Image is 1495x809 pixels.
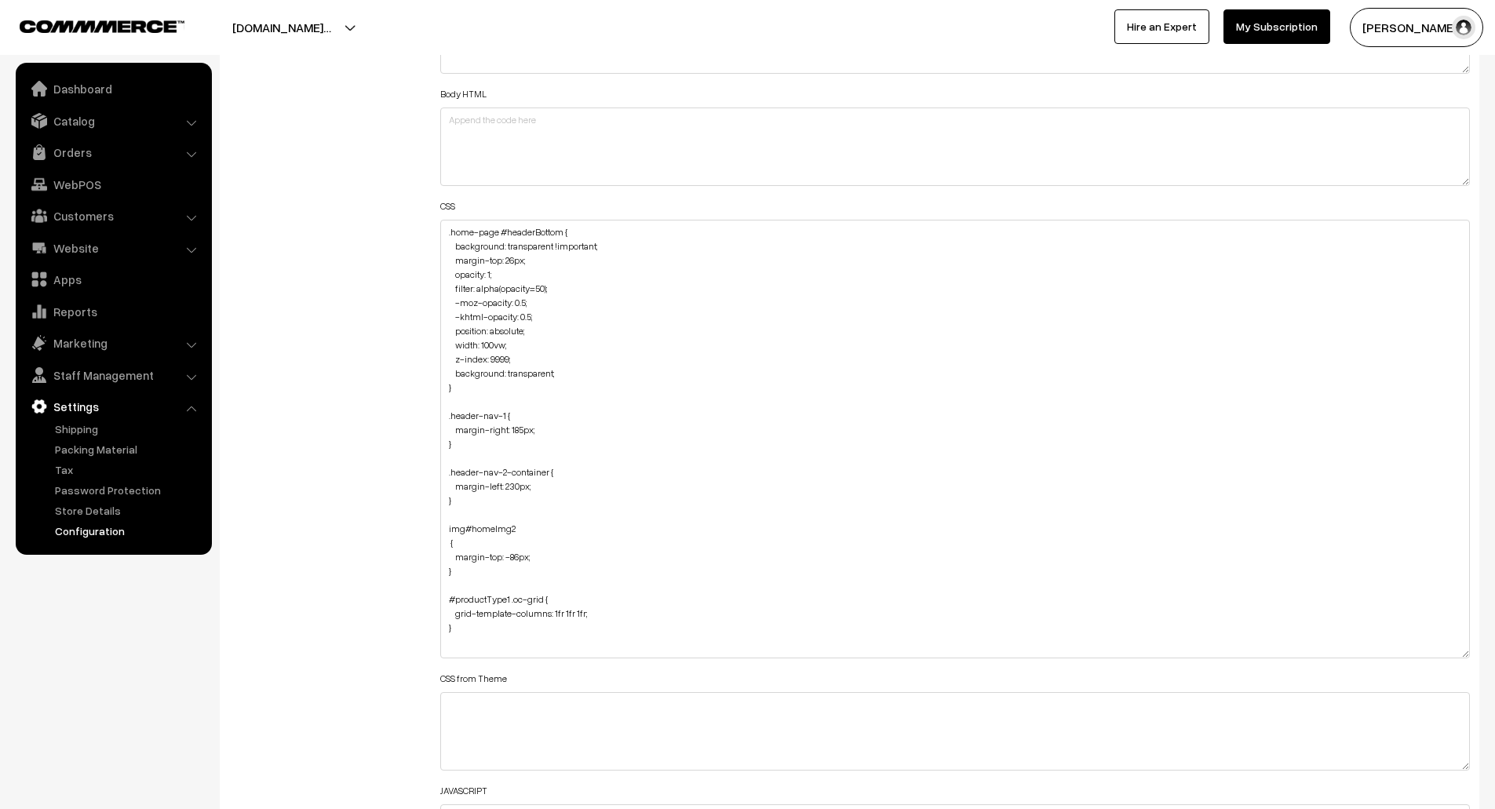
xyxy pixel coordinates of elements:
a: Hire an Expert [1114,9,1209,44]
a: Configuration [51,523,206,539]
a: My Subscription [1223,9,1330,44]
a: Password Protection [51,482,206,498]
button: [DOMAIN_NAME]… [177,8,386,47]
img: COMMMERCE [20,20,184,32]
label: CSS [440,199,455,213]
label: Body HTML [440,87,487,101]
a: Packing Material [51,441,206,457]
a: Orders [20,138,206,166]
a: Tax [51,461,206,478]
label: JAVASCRIPT [440,784,487,798]
a: Website [20,234,206,262]
a: Staff Management [20,361,206,389]
a: Customers [20,202,206,230]
button: [PERSON_NAME] [1350,8,1483,47]
a: COMMMERCE [20,16,157,35]
a: Settings [20,392,206,421]
a: Shipping [51,421,206,437]
a: WebPOS [20,170,206,199]
a: Apps [20,265,206,293]
a: Store Details [51,502,206,519]
a: Marketing [20,329,206,357]
label: CSS from Theme [440,672,507,686]
a: Reports [20,297,206,326]
textarea: .home-page #headerBottom { background: transparent !important; margin-top: 26px; opacity: 1; filt... [440,220,1471,658]
a: Catalog [20,107,206,135]
img: user [1452,16,1475,39]
a: Dashboard [20,75,206,103]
